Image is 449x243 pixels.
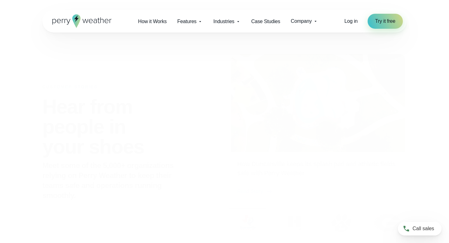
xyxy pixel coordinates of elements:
[368,14,403,29] a: Try it free
[398,222,442,236] a: Call sales
[177,18,197,25] span: Features
[213,18,234,25] span: Industries
[133,15,172,28] a: How it Works
[375,17,395,25] span: Try it free
[138,18,167,25] span: How it Works
[413,225,434,232] span: Call sales
[345,18,358,24] span: Log in
[291,17,312,25] span: Company
[345,17,358,25] a: Log in
[246,15,286,28] a: Case Studies
[251,18,280,25] span: Case Studies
